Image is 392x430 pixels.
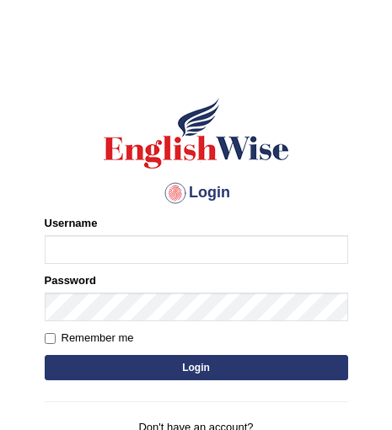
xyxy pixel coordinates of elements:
h4: Login [45,180,348,207]
label: Password [45,272,96,288]
input: Remember me [45,333,56,344]
label: Username [45,215,98,231]
label: Remember me [45,330,134,347]
button: Login [45,355,348,380]
img: Logo of English Wise sign in for intelligent practice with AI [100,95,293,171]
